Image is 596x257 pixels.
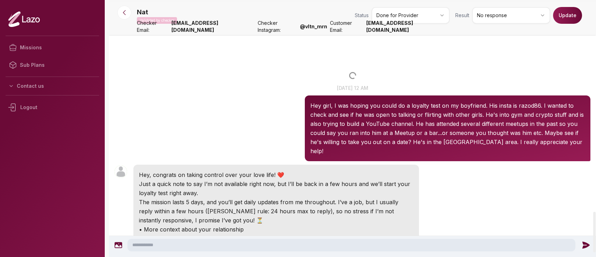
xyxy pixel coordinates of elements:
p: [DATE] 12 am [109,84,596,92]
p: The mission lasts 5 days, and you’ll get daily updates from me throughout. I’ve a job, but I usua... [139,198,413,225]
strong: [EMAIL_ADDRESS][DOMAIN_NAME] [171,20,255,34]
p: Just a quick note to say I’m not available right now, but I’ll be back in a few hours and we’ll s... [139,179,413,198]
p: Validated by checker [137,17,177,24]
button: Contact us [6,80,99,92]
p: Nat [137,7,148,17]
strong: [EMAIL_ADDRESS][DOMAIN_NAME] [366,20,450,34]
span: Checker Instagram: [258,20,297,34]
button: Update [553,7,582,24]
span: Customer Email: [330,20,363,34]
p: Hey girl, I was hoping you could do a loyalty test on my boyfriend. His insta is razod86. I wante... [310,101,585,156]
a: Missions [6,39,99,56]
span: Checker Email: [137,20,169,34]
strong: @ vltn_mrn [300,23,327,30]
img: User avatar [115,165,127,178]
span: Result [455,12,469,19]
a: Sub Plans [6,56,99,74]
p: • Boundaries or expectations [139,234,413,243]
p: • More context about your relationship [139,225,413,234]
span: Status [355,12,369,19]
p: Hey, congrats on taking control over your love life! ❤️ [139,170,413,179]
div: Logout [6,98,99,116]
